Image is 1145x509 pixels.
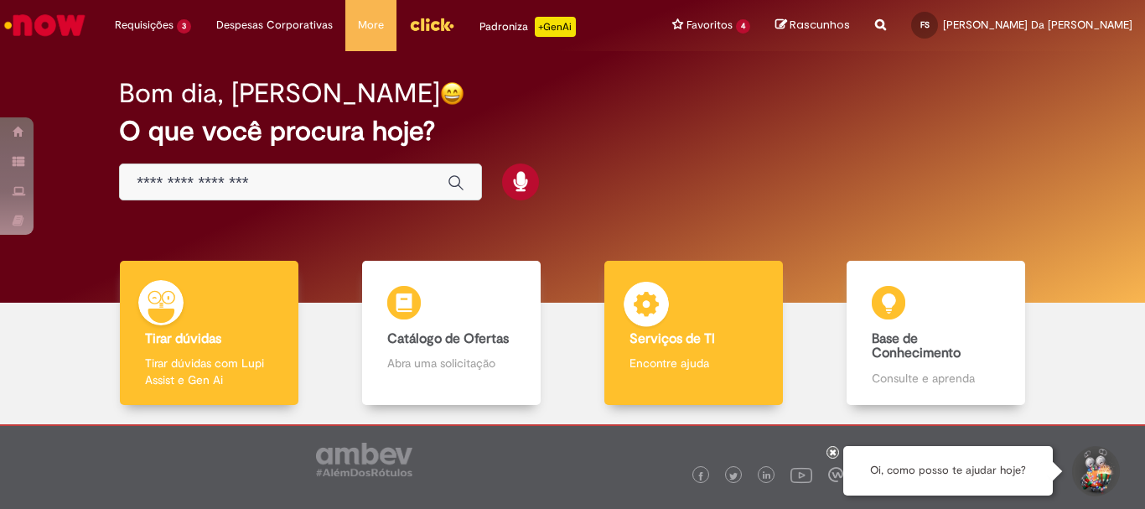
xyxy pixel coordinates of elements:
a: Rascunhos [775,18,850,34]
span: [PERSON_NAME] Da [PERSON_NAME] [943,18,1132,32]
a: Tirar dúvidas Tirar dúvidas com Lupi Assist e Gen Ai [88,261,330,406]
img: click_logo_yellow_360x200.png [409,12,454,37]
span: Despesas Corporativas [216,17,333,34]
img: ServiceNow [2,8,88,42]
span: Requisições [115,17,174,34]
div: Padroniza [479,17,576,37]
span: FS [920,19,930,30]
h2: O que você procura hoje? [119,117,1026,146]
p: +GenAi [535,17,576,37]
a: Base de Conhecimento Consulte e aprenda [815,261,1057,406]
img: logo_footer_ambev_rotulo_gray.png [316,443,412,476]
span: Favoritos [686,17,733,34]
h2: Bom dia, [PERSON_NAME] [119,79,440,108]
img: logo_footer_twitter.png [729,472,738,480]
div: Oi, como posso te ajudar hoje? [843,446,1053,496]
a: Catálogo de Ofertas Abra uma solicitação [330,261,572,406]
button: Iniciar Conversa de Suporte [1070,446,1120,496]
img: logo_footer_workplace.png [828,467,843,482]
b: Tirar dúvidas [145,330,221,347]
p: Consulte e aprenda [872,370,999,387]
span: 3 [177,19,191,34]
img: logo_footer_linkedin.png [763,471,771,481]
span: Rascunhos [790,17,850,33]
p: Encontre ajuda [629,355,757,371]
b: Serviços de TI [629,330,715,347]
img: logo_footer_youtube.png [790,464,812,486]
p: Tirar dúvidas com Lupi Assist e Gen Ai [145,355,272,388]
span: More [358,17,384,34]
a: Serviços de TI Encontre ajuda [572,261,815,406]
b: Catálogo de Ofertas [387,330,509,347]
span: 4 [736,19,750,34]
img: happy-face.png [440,81,464,106]
b: Base de Conhecimento [872,330,961,362]
img: logo_footer_facebook.png [697,472,705,480]
p: Abra uma solicitação [387,355,515,371]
